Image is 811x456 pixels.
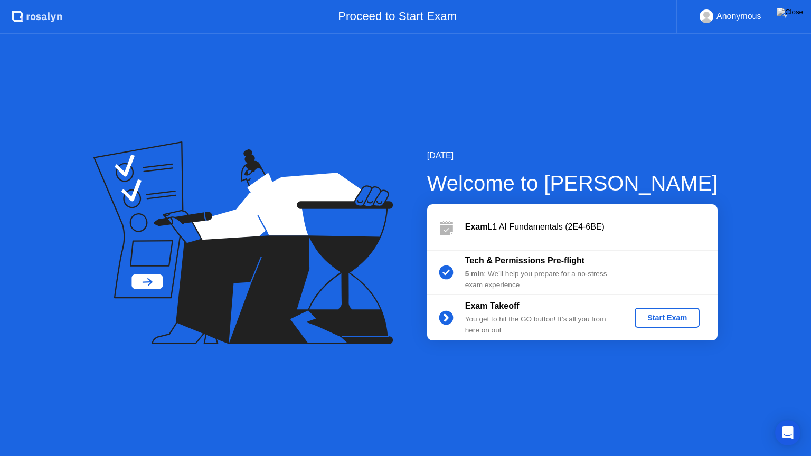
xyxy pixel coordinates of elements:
div: Anonymous [716,9,761,23]
b: Tech & Permissions Pre-flight [465,256,584,265]
div: : We’ll help you prepare for a no-stress exam experience [465,269,617,290]
div: Start Exam [639,313,695,322]
b: Exam [465,222,488,231]
img: Close [777,8,803,16]
div: Welcome to [PERSON_NAME] [427,167,718,199]
button: Start Exam [635,308,700,328]
div: L1 AI Fundamentals (2E4-6BE) [465,221,718,233]
b: 5 min [465,270,484,278]
div: Open Intercom Messenger [775,420,800,445]
div: You get to hit the GO button! It’s all you from here on out [465,314,617,336]
div: [DATE] [427,149,718,162]
b: Exam Takeoff [465,301,520,310]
